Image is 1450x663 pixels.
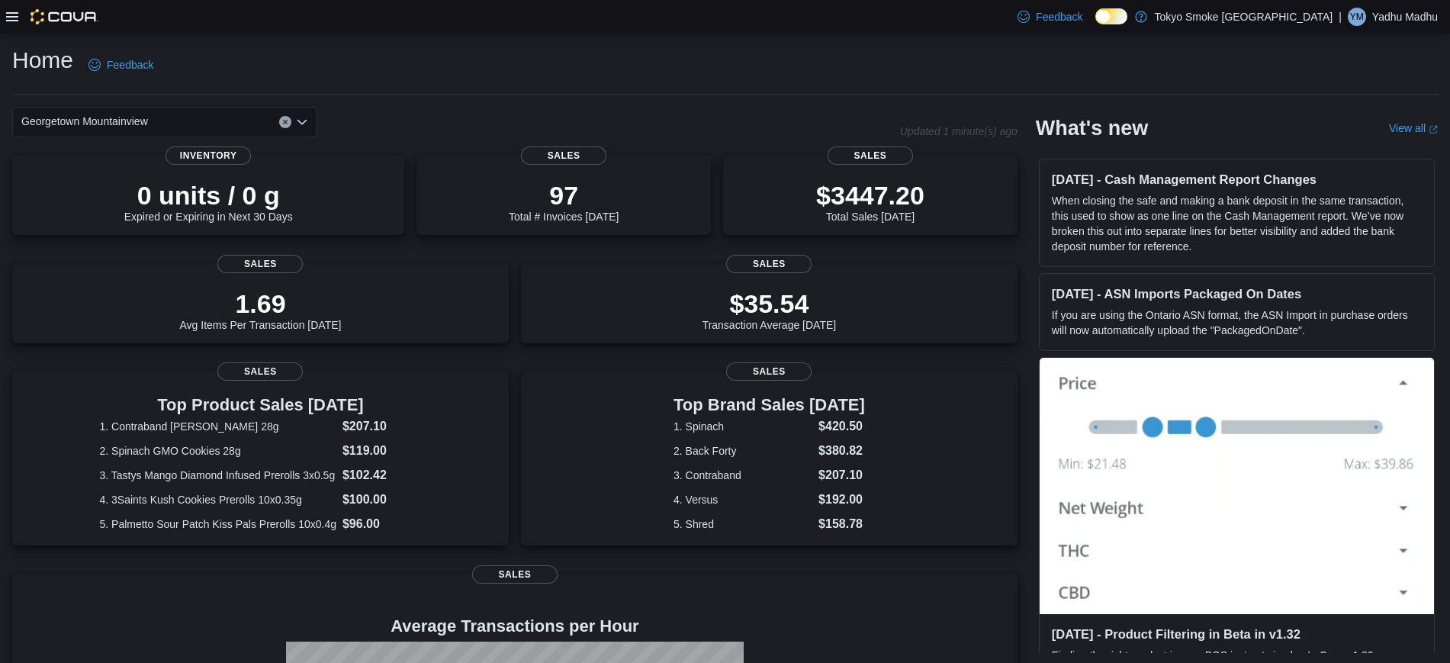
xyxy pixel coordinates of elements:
span: Sales [472,565,558,584]
dt: 4. 3Saints Kush Cookies Prerolls 10x0.35g [99,492,336,507]
span: Sales [726,255,812,273]
dd: $102.42 [342,466,422,484]
span: Sales [726,362,812,381]
svg: External link [1429,125,1438,134]
dt: 5. Shred [674,517,812,532]
button: Open list of options [296,116,308,128]
span: Feedback [107,57,153,72]
div: Total # Invoices [DATE] [509,180,619,223]
h4: Average Transactions per Hour [24,617,1005,636]
h2: What's new [1036,116,1148,140]
a: Feedback [82,50,159,80]
dd: $96.00 [342,515,422,533]
span: Sales [521,146,606,165]
dt: 2. Spinach GMO Cookies 28g [99,443,336,459]
dt: 1. Contraband [PERSON_NAME] 28g [99,419,336,434]
a: View allExternal link [1389,122,1438,134]
h3: [DATE] - ASN Imports Packaged On Dates [1052,286,1422,301]
div: Transaction Average [DATE] [702,288,837,331]
h3: Top Brand Sales [DATE] [674,396,865,414]
dd: $207.10 [818,466,865,484]
div: Avg Items Per Transaction [DATE] [180,288,342,331]
p: 97 [509,180,619,211]
dd: $158.78 [818,515,865,533]
p: $35.54 [702,288,837,319]
dt: 2. Back Forty [674,443,812,459]
dd: $420.50 [818,417,865,436]
span: Inventory [166,146,251,165]
h1: Home [12,45,73,76]
p: Tokyo Smoke [GEOGRAPHIC_DATA] [1155,8,1333,26]
div: Expired or Expiring in Next 30 Days [124,180,293,223]
div: Yadhu Madhu [1348,8,1366,26]
p: Yadhu Madhu [1372,8,1438,26]
p: 0 units / 0 g [124,180,293,211]
span: Sales [217,362,303,381]
span: Sales [217,255,303,273]
p: Updated 1 minute(s) ago [900,125,1018,137]
p: When closing the safe and making a bank deposit in the same transaction, this used to show as one... [1052,193,1422,254]
a: Feedback [1011,2,1088,32]
div: Total Sales [DATE] [816,180,924,223]
p: If you are using the Ontario ASN format, the ASN Import in purchase orders will now automatically... [1052,307,1422,338]
img: Cova [31,9,98,24]
dt: 4. Versus [674,492,812,507]
dt: 1. Spinach [674,419,812,434]
span: Sales [828,146,913,165]
h3: [DATE] - Product Filtering in Beta in v1.32 [1052,626,1422,642]
p: | [1339,8,1342,26]
span: YM [1350,8,1364,26]
span: Dark Mode [1095,24,1096,25]
button: Clear input [279,116,291,128]
dd: $380.82 [818,442,865,460]
p: 1.69 [180,288,342,319]
dd: $119.00 [342,442,422,460]
p: $3447.20 [816,180,924,211]
dt: 5. Palmetto Sour Patch Kiss Pals Prerolls 10x0.4g [99,517,336,532]
span: Georgetown Mountainview [21,112,148,130]
dd: $192.00 [818,491,865,509]
dt: 3. Tastys Mango Diamond Infused Prerolls 3x0.5g [99,468,336,483]
h3: Top Product Sales [DATE] [99,396,421,414]
h3: [DATE] - Cash Management Report Changes [1052,172,1422,187]
dt: 3. Contraband [674,468,812,483]
dd: $100.00 [342,491,422,509]
dd: $207.10 [342,417,422,436]
span: Feedback [1036,9,1082,24]
input: Dark Mode [1095,8,1127,24]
